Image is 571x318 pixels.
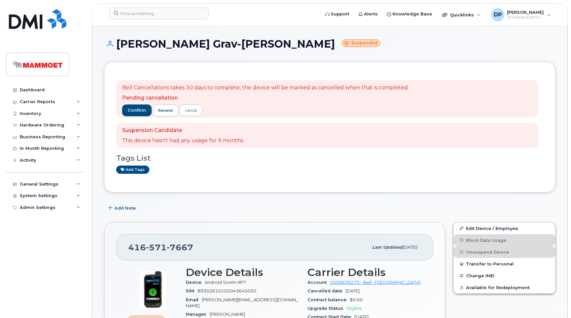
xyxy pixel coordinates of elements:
span: Cancelled date [307,288,346,293]
h3: Tags List [116,154,543,162]
button: Change IMEI [454,270,555,282]
button: Transfer to Personal [454,258,555,270]
span: Upgrade Status [307,306,347,311]
a: 0509676275 - Bell - [GEOGRAPHIC_DATA] [330,280,421,285]
button: Unsuspend Device [454,246,555,258]
a: Edit Device / Employee [454,222,555,234]
span: $0.00 [350,297,363,302]
span: resend [158,108,173,113]
span: [PERSON_NAME] [210,312,245,317]
iframe: Messenger Launcher [542,289,566,313]
p: This device hasn't had any usage for 9 months [122,137,243,145]
div: cancel [185,107,197,113]
span: Manager [186,312,210,317]
a: cancel [180,104,202,116]
span: Add Note [115,205,136,211]
p: Suspension Candidate [122,127,243,134]
span: Last updated [372,245,402,250]
button: confirm [122,104,152,116]
p: Pending cancellation [122,94,409,102]
button: Add Note [104,202,141,214]
span: [DATE] [346,288,360,293]
h3: Device Details [186,266,300,278]
span: Account [307,280,330,285]
span: 89302610102043645092 [198,288,257,293]
span: Unsuspend Device [466,250,509,255]
span: [PERSON_NAME][EMAIL_ADDRESS][DOMAIN_NAME] [186,297,298,308]
span: Contract balance [307,297,350,302]
p: Bell Cancellations takes 30 days to complete, the device will be marked as cancelled when that is... [122,84,409,92]
span: Available for Redeployment [466,285,530,290]
span: [DATE] [402,245,417,250]
span: 416 [128,242,193,252]
span: Eligible [347,306,362,311]
span: 571 [146,242,167,252]
img: image20231002-3703462-j5bcv.jpeg [133,270,173,309]
span: Device [186,280,205,285]
a: Add tags [116,166,149,174]
button: Available for Redeployment [454,282,555,293]
span: Email [186,297,202,302]
span: 7667 [167,242,193,252]
small: Suspended [342,39,380,47]
span: SIM [186,288,198,293]
span: Android Sonim XP7 [205,280,246,285]
button: Block Data Usage [454,234,555,246]
h3: Carrier Details [307,266,421,278]
button: resend [153,104,179,116]
h1: [PERSON_NAME] Grav-[PERSON_NAME] [104,38,556,50]
span: confirm [128,107,146,113]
